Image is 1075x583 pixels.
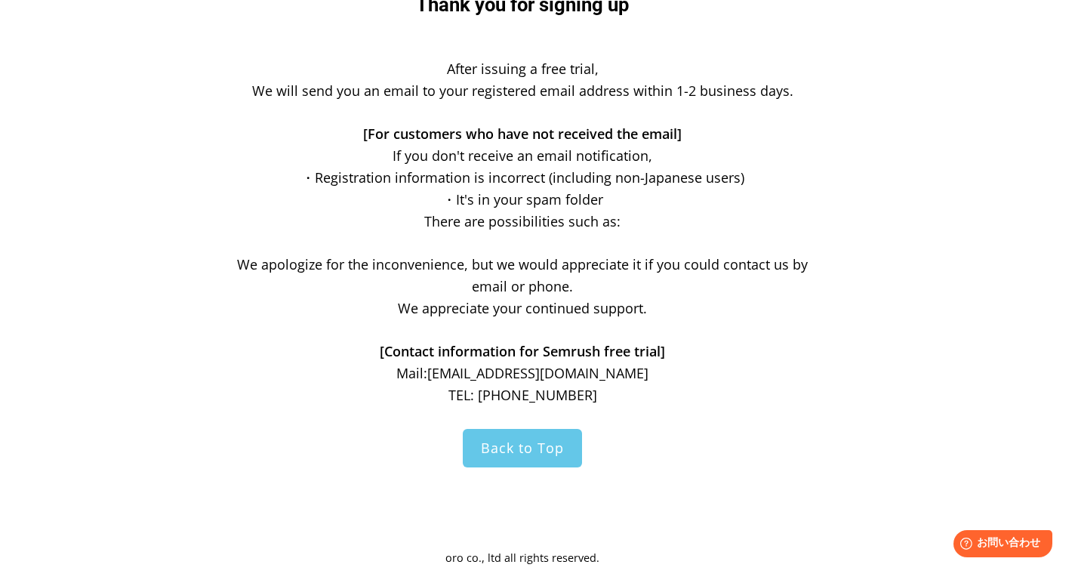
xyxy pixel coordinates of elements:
[445,551,599,565] font: oro co., ltd all rights reserved.
[252,82,793,100] font: We will send you an email to your registered email address within 1-2 business days.
[442,190,603,208] font: ・It's in your spam folder
[396,364,427,382] font: Mail:
[427,364,648,382] font: [EMAIL_ADDRESS][DOMAIN_NAME]
[941,524,1058,566] iframe: Help widget launcher
[380,342,665,360] font: [Contact information for Semrush free trial]
[398,299,647,317] font: We appreciate your continued support.
[481,439,564,457] font: Back to Top
[301,168,744,187] font: ・Registration information is incorrect (including non-Japanese users)
[424,212,621,230] font: There are possibilities such as:
[237,255,808,295] font: We apologize for the inconvenience, but we would appreciate it if you could contact us by email o...
[463,429,582,467] a: Back to Top
[447,60,599,78] font: After issuing a free trial,
[363,125,682,143] font: [For customers who have not received the email]
[448,386,597,404] font: TEL: [PHONE_NUMBER]
[393,147,652,165] font: If you don't receive an email notification,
